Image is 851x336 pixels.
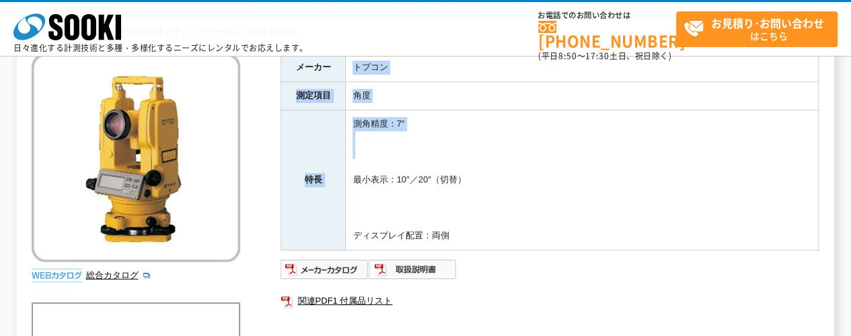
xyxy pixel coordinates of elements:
[281,267,369,277] a: メーカーカタログ
[585,50,609,62] span: 17:30
[711,15,824,31] strong: お見積り･お問い合わせ
[281,54,346,82] th: メーカー
[85,270,151,280] a: 総合カタログ
[538,50,671,62] span: (平日 ～ 土日、祝日除く)
[346,110,819,250] td: 測角精度：7″ 最小表示：10″／20″（切替） ディスプレイ配置：両側
[281,110,346,250] th: 特長
[369,259,457,280] img: 取扱説明書
[346,54,819,82] td: トプコン
[538,21,676,48] a: [PHONE_NUMBER]
[281,259,369,280] img: メーカーカタログ
[281,81,346,110] th: 測定項目
[683,12,837,46] span: はこちら
[346,81,819,110] td: 角度
[538,11,676,20] span: お電話でのお問い合わせは
[13,44,308,52] p: 日々進化する計測技術と多種・多様化するニーズにレンタルでお応えします。
[281,292,819,310] a: 関連PDF1 付属品リスト
[32,269,82,282] img: webカタログ
[558,50,577,62] span: 8:50
[32,53,240,262] img: デジタルセオドライト DT-213（ポインター付）
[369,267,457,277] a: 取扱説明書
[676,11,838,47] a: お見積り･お問い合わせはこちら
